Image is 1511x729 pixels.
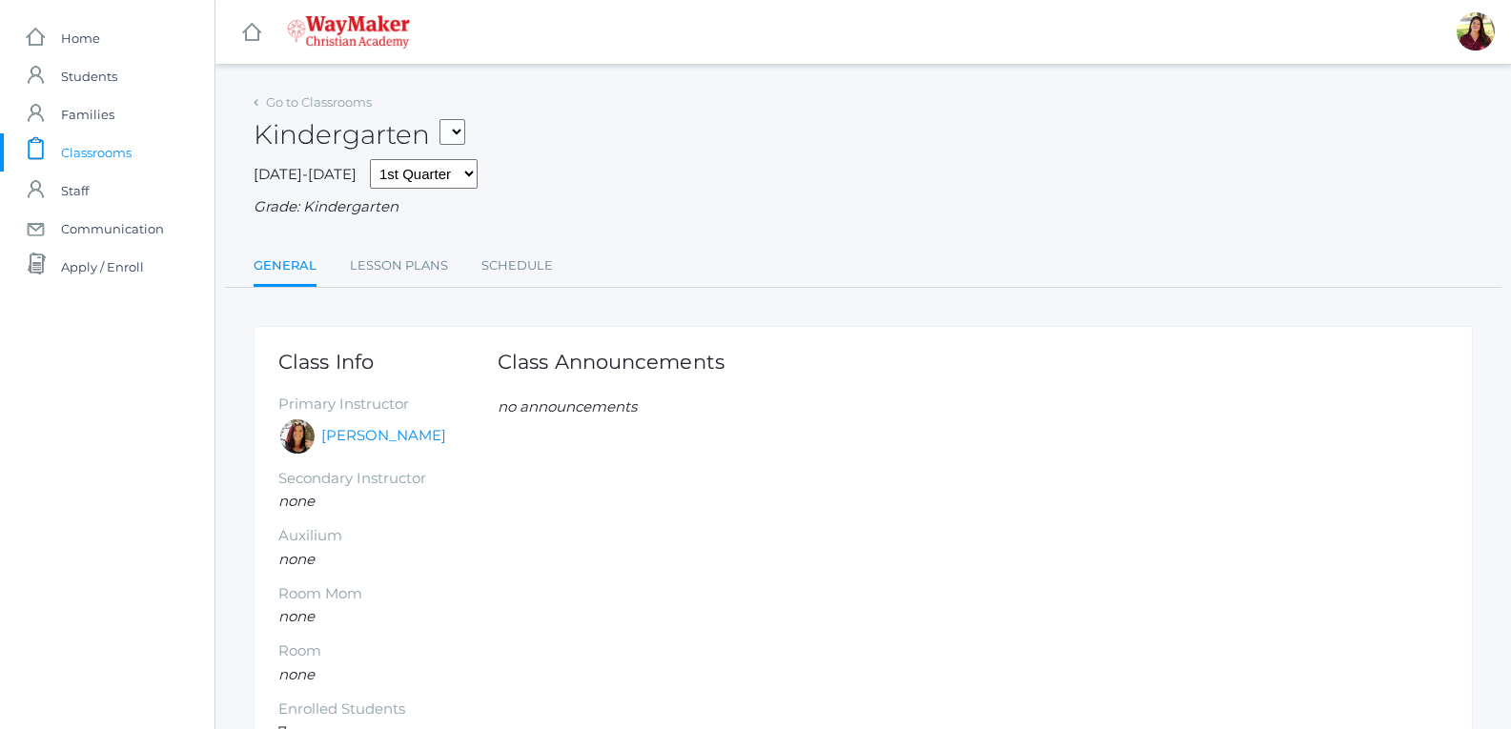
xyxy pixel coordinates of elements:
[61,172,89,210] span: Staff
[278,586,498,602] h5: Room Mom
[254,165,357,183] span: [DATE]-[DATE]
[287,15,410,49] img: 4_waymaker-logo-stack-white.png
[61,248,144,286] span: Apply / Enroll
[278,492,315,510] em: none
[254,196,1473,218] div: Grade: Kindergarten
[278,471,498,487] h5: Secondary Instructor
[61,19,100,57] span: Home
[278,665,315,683] em: none
[498,397,637,415] em: no announcements
[278,417,316,456] div: Gina Pecor
[278,528,498,544] h5: Auxilium
[278,607,315,625] em: none
[498,351,725,373] h1: Class Announcements
[254,247,316,288] a: General
[61,133,132,172] span: Classrooms
[278,701,498,718] h5: Enrolled Students
[278,550,315,568] em: none
[481,247,553,285] a: Schedule
[61,95,114,133] span: Families
[254,120,465,150] h2: Kindergarten
[61,210,164,248] span: Communication
[266,94,372,110] a: Go to Classrooms
[1457,12,1495,51] div: Elizabeth Benzinger
[278,396,498,413] h5: Primary Instructor
[278,351,498,373] h1: Class Info
[350,247,448,285] a: Lesson Plans
[321,425,446,447] a: [PERSON_NAME]
[61,57,117,95] span: Students
[278,643,498,659] h5: Room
